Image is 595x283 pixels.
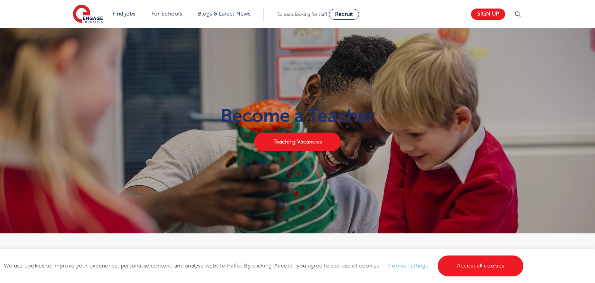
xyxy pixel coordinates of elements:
[471,9,505,20] a: Sign up
[69,107,527,125] h1: Become a Teacher
[438,255,524,276] a: Accept all cookies
[388,263,428,269] a: Cookie settings
[335,11,353,17] span: Recruit
[73,5,103,24] img: Engage Education
[151,11,182,17] a: For Schools
[329,9,359,20] a: Recruit
[4,263,525,269] span: We use cookies to improve your experience, personalise content, and analyse website traffic. By c...
[254,133,341,151] a: Teaching Vacancies
[198,11,251,17] a: Blogs & Latest News
[277,12,327,17] span: Schools looking for staff
[113,11,136,17] a: Find jobs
